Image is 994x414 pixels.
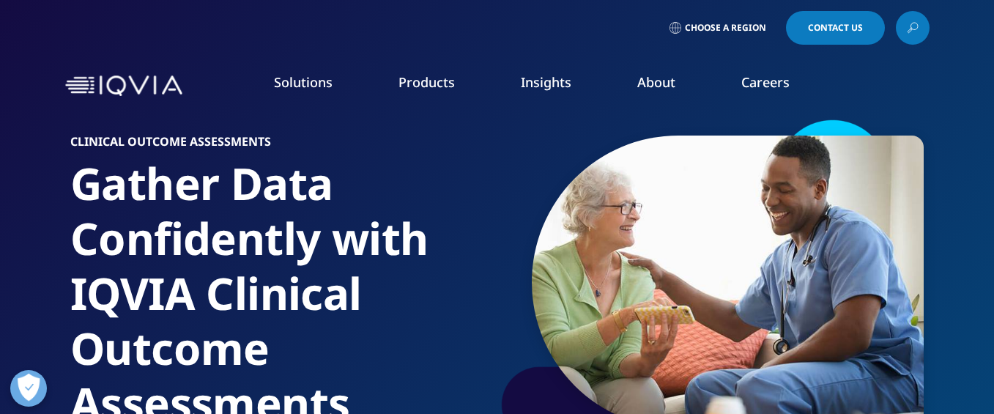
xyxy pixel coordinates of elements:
[741,73,790,91] a: Careers
[274,73,333,91] a: Solutions
[398,73,455,91] a: Products
[685,22,766,34] span: Choose a Region
[65,75,182,97] img: IQVIA Healthcare Information Technology and Pharma Clinical Research Company
[188,51,930,120] nav: Primary
[786,11,885,45] a: Contact Us
[637,73,675,91] a: About
[808,23,863,32] span: Contact Us
[521,73,571,91] a: Insights
[10,370,47,407] button: Open Preferences
[70,136,492,156] h6: Clinical Outcome Assessments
